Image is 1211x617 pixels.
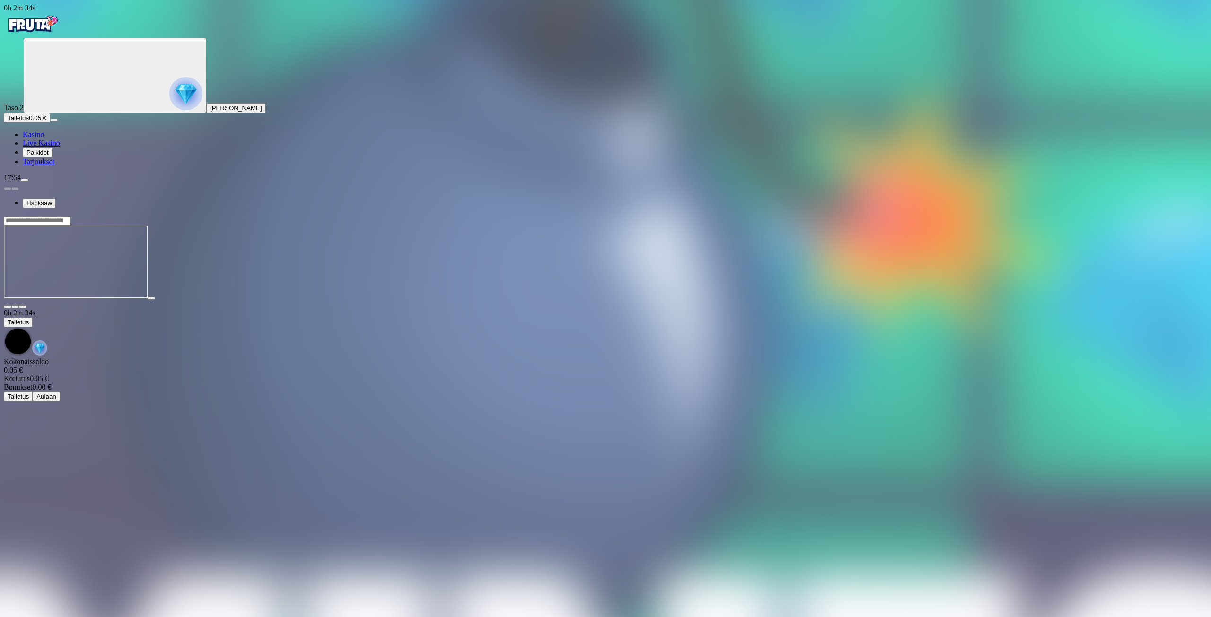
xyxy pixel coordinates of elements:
img: reward progress [169,77,202,110]
span: user session time [4,4,35,12]
span: Aulaan [36,393,56,400]
button: Hacksaw [23,198,56,208]
button: [PERSON_NAME] [206,103,266,113]
button: next slide [11,187,19,190]
img: reward-icon [32,340,47,356]
span: Taso 2 [4,104,24,112]
iframe: Mines [4,226,148,298]
div: Game menu content [4,357,1207,401]
span: Live Kasino [23,139,60,147]
span: Talletus [8,319,29,326]
button: menu [50,119,58,122]
span: Kasino [23,130,44,139]
a: Fruta [4,29,61,37]
button: fullscreen icon [19,305,26,308]
a: gift-inverted iconTarjoukset [23,157,54,165]
button: Talletusplus icon0.05 € [4,113,50,123]
button: reward progress [24,38,206,113]
div: 0.05 € [4,374,1207,383]
span: 0.05 € [29,114,46,122]
span: Palkkiot [26,149,49,156]
div: Game menu [4,309,1207,357]
span: [PERSON_NAME] [210,104,262,112]
button: Talletus [4,317,33,327]
button: prev slide [4,187,11,190]
button: play icon [148,297,155,300]
input: Search [4,216,71,226]
button: Talletus [4,391,33,401]
div: 0.05 € [4,366,1207,374]
a: diamond iconKasino [23,130,44,139]
button: chevron-down icon [11,305,19,308]
span: Bonukset [4,383,32,391]
span: Talletus [8,114,29,122]
span: user session time [4,309,35,317]
span: Kotiutus [4,374,30,382]
span: 17:54 [4,174,21,182]
div: 0.00 € [4,383,1207,391]
nav: Primary [4,12,1207,166]
span: Hacksaw [26,200,52,207]
span: Tarjoukset [23,157,54,165]
button: reward iconPalkkiot [23,148,53,157]
button: menu [21,179,28,182]
a: poker-chip iconLive Kasino [23,139,60,147]
div: Kokonaissaldo [4,357,1207,374]
button: Aulaan [33,391,60,401]
button: close icon [4,305,11,308]
img: Fruta [4,12,61,36]
span: Talletus [8,393,29,400]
